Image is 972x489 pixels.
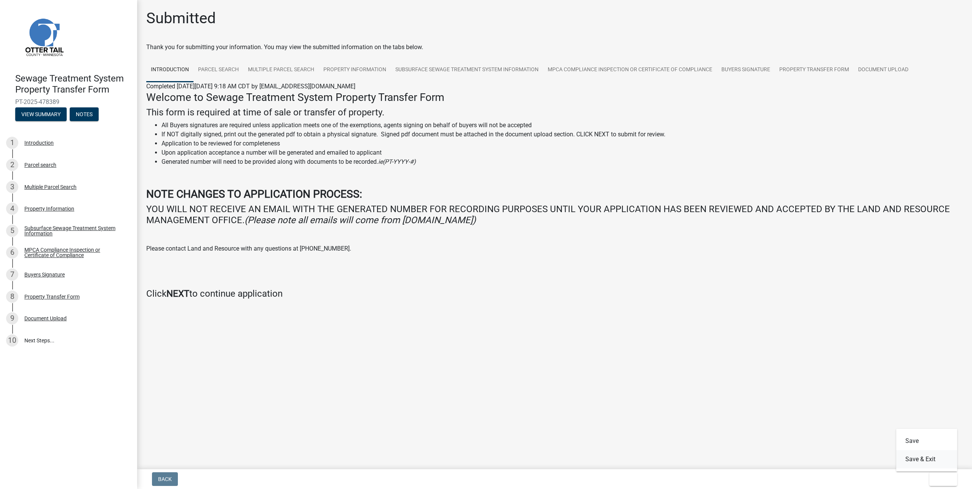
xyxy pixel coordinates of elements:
div: Introduction [24,140,54,145]
wm-modal-confirm: Notes [70,112,99,118]
button: Save & Exit [896,450,957,468]
a: Property Information [319,58,391,82]
div: Document Upload [24,316,67,321]
div: 7 [6,268,18,281]
h3: Welcome to Sewage Treatment System Property Transfer Form [146,91,963,104]
a: Introduction [146,58,193,82]
i: ie(PT-YYYY-#) [378,158,416,165]
h4: YOU WILL NOT RECEIVE AN EMAIL WITH THE GENERATED NUMBER FOR RECORDING PURPOSES UNTIL YOUR APPLICA... [146,204,963,226]
div: 9 [6,312,18,324]
li: If NOT digitally signed, print out the generated pdf to obtain a physical signature. Signed pdf d... [161,130,963,139]
a: Multiple Parcel Search [243,58,319,82]
a: Property Transfer Form [775,58,854,82]
strong: NEXT [166,288,189,299]
div: Parcel search [24,162,56,168]
div: 3 [6,181,18,193]
div: 4 [6,203,18,215]
span: Back [158,476,172,482]
div: Subsurface Sewage Treatment System Information [24,225,125,236]
div: 2 [6,159,18,171]
a: MPCA Compliance Inspection or Certificate of Compliance [543,58,717,82]
i: (Please note all emails will come from [DOMAIN_NAME]) [245,215,476,225]
h4: This form is required at time of sale or transfer of property. [146,107,963,118]
button: Save [896,432,957,450]
p: Please contact Land and Resource with any questions at [PHONE_NUMBER]. [146,244,963,253]
li: Application to be reviewed for completeness [161,139,963,148]
button: Exit [929,472,957,486]
a: Document Upload [854,58,913,82]
div: Exit [896,429,957,471]
div: Multiple Parcel Search [24,184,77,190]
div: 10 [6,334,18,347]
button: View Summary [15,107,67,121]
h4: Sewage Treatment System Property Transfer Form [15,73,131,95]
div: 1 [6,137,18,149]
a: Subsurface Sewage Treatment System Information [391,58,543,82]
h1: Submitted [146,9,216,27]
div: Buyers Signature [24,272,65,277]
a: Buyers Signature [717,58,775,82]
div: 6 [6,246,18,259]
strong: NOTE CHANGES TO APPLICATION PROCESS: [146,188,362,200]
li: Generated number will need to be provided along with documents to be recorded. [161,157,963,166]
span: Exit [935,476,946,482]
a: Parcel search [193,58,243,82]
span: PT-2025-478389 [15,98,122,105]
div: Property Information [24,206,74,211]
div: 8 [6,291,18,303]
li: All Buyers signatures are required unless application meets one of the exemptions, agents signing... [161,121,963,130]
span: Completed [DATE][DATE] 9:18 AM CDT by [EMAIL_ADDRESS][DOMAIN_NAME] [146,83,355,90]
button: Notes [70,107,99,121]
div: 5 [6,225,18,237]
div: MPCA Compliance Inspection or Certificate of Compliance [24,247,125,258]
button: Back [152,472,178,486]
div: Thank you for submitting your information. You may view the submitted information on the tabs below. [146,43,963,52]
h4: Click to continue application [146,288,963,299]
li: Upon application acceptance a number will be generated and emailed to applicant [161,148,963,157]
wm-modal-confirm: Summary [15,112,67,118]
div: Property Transfer Form [24,294,80,299]
img: Otter Tail County, Minnesota [15,8,72,65]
